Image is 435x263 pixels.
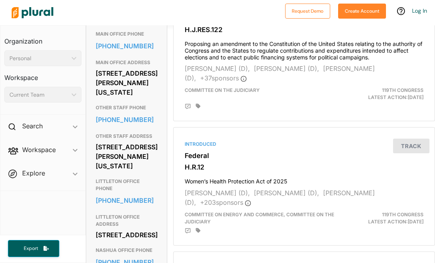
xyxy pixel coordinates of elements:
h4: Proposing an amendment to the Constitution of the United States relating to the authority of Cong... [185,37,424,61]
span: + 203 sponsor s [200,198,251,206]
span: 119th Congress [382,87,424,93]
div: [STREET_ADDRESS][PERSON_NAME][US_STATE] [96,67,157,98]
h3: Federal [185,152,424,160]
a: [PHONE_NUMBER] [96,194,157,206]
h3: MAIN OFFICE PHONE [96,29,157,39]
div: Latest Action: [DATE] [346,211,429,225]
span: [PERSON_NAME] (D), [185,189,250,197]
div: Current Team [9,91,68,99]
span: [PERSON_NAME] (D), [254,65,319,72]
button: Export [8,240,59,257]
a: [PHONE_NUMBER] [96,114,157,126]
a: Request Demo [285,6,330,15]
span: Committee on the Judiciary [185,87,260,93]
h4: Women’s Health Protection Act of 2025 [185,174,424,185]
span: [PERSON_NAME] (D), [185,189,375,206]
div: Add tags [196,103,200,109]
a: Log In [412,7,427,14]
button: Request Demo [285,4,330,19]
div: Latest Action: [DATE] [346,87,429,101]
h3: OTHER STAFF PHONE [96,103,157,112]
div: Introduced [185,141,424,148]
span: [PERSON_NAME] (D), [185,65,250,72]
h3: Workspace [4,66,81,84]
span: Committee on Energy and Commerce, Committee on the Judiciary [185,212,334,225]
button: Track [393,139,429,153]
div: [STREET_ADDRESS] [96,229,157,241]
h3: H.R.12 [185,163,424,171]
div: Personal [9,54,68,63]
h3: H.J.RES.122 [185,26,424,34]
span: + 37 sponsor s [200,74,247,82]
h3: LITTLETON OFFICE ADDRESS [96,212,157,229]
h3: Organization [4,30,81,47]
button: Create Account [338,4,386,19]
div: Add Position Statement [185,103,191,110]
span: Export [18,245,43,252]
h2: Search [22,122,43,130]
h3: MAIN OFFICE ADDRESS [96,58,157,67]
div: Add tags [196,228,200,233]
a: [PHONE_NUMBER] [96,40,157,52]
span: 119th Congress [382,212,424,217]
h3: LITTLETON OFFICE PHONE [96,177,157,193]
h3: NASHUA OFFICE PHONE [96,246,157,255]
h3: OTHER STAFF ADDRESS [96,131,157,141]
div: Add Position Statement [185,228,191,234]
div: [STREET_ADDRESS][PERSON_NAME][US_STATE] [96,141,157,172]
a: Create Account [338,6,386,15]
span: [PERSON_NAME] (D), [254,189,319,197]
